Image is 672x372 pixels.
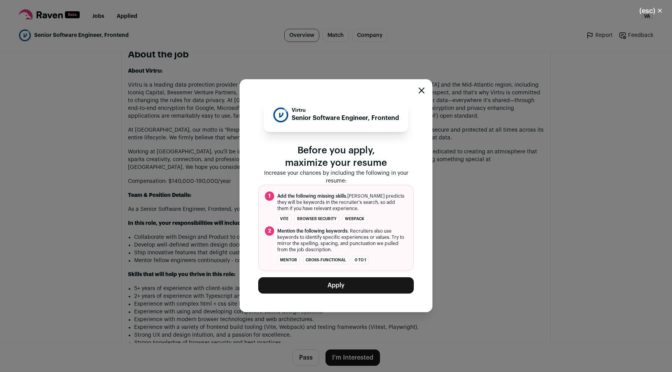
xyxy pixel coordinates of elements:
[294,215,339,223] li: Browser security
[277,194,347,198] span: Add the following missing skills.
[418,87,425,94] button: Close modal
[352,256,369,264] li: 0 to 1
[265,226,274,236] span: 2
[277,229,348,233] span: Mention the following keywords
[292,107,399,113] p: Virtru
[277,228,407,253] span: . Recruiters also use keywords to identify specific experiences or values. Try to mirror the spel...
[303,256,349,264] li: cross-functional
[630,2,672,19] button: Close modal
[292,113,399,123] p: Senior Software Engineer, Frontend
[342,215,367,223] li: Webpack
[258,277,414,294] button: Apply
[277,215,291,223] li: Vite
[258,169,414,185] p: Increase your chances by including the following in your resume:
[258,144,414,169] p: Before you apply, maximize your resume
[273,108,288,122] img: 913b86cd6f895b06c3c54479cc6935d165c54bbffc9f4a50be0f668728d93139.png
[277,256,300,264] li: mentor
[265,191,274,201] span: 1
[277,193,407,212] span: [PERSON_NAME] predicts they will be keywords in the recruiter's search, so add them if you have r...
